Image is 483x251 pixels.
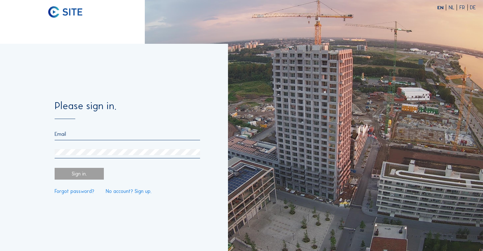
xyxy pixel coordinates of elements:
[55,131,200,137] input: Email
[55,168,104,180] div: Sign in.
[55,101,200,119] div: Please sign in.
[470,5,476,10] div: DE
[48,6,82,18] img: C-SITE logo
[55,189,94,194] a: Forgot password?
[449,5,457,10] div: NL
[106,189,151,194] a: No account? Sign up.
[460,5,468,10] div: FR
[437,5,446,10] div: EN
